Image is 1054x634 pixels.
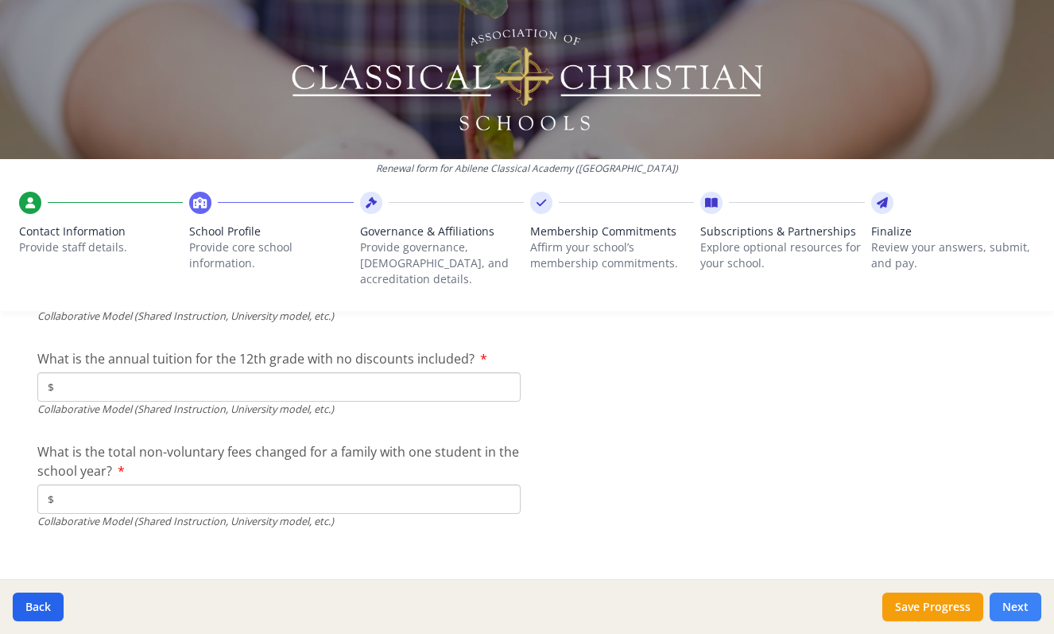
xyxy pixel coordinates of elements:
[37,443,519,480] span: What is the total non-voluntary fees changed for a family with one student in the school year?
[882,593,983,621] button: Save Progress
[530,239,694,271] p: Affirm your school’s membership commitments.
[700,224,864,239] span: Subscriptions & Partnerships
[37,350,475,368] span: What is the annual tuition for the 12th grade with no discounts included?
[871,224,1035,239] span: Finalize
[990,593,1041,621] button: Next
[19,224,183,239] span: Contact Information
[360,224,524,239] span: Governance & Affiliations
[289,24,765,135] img: Logo
[871,239,1035,271] p: Review your answers, submit, and pay.
[37,514,521,529] div: Collaborative Model (Shared Instruction, University model, etc.)
[37,402,521,417] div: Collaborative Model (Shared Instruction, University model, etc.)
[189,224,353,239] span: School Profile
[530,224,694,239] span: Membership Commitments
[19,239,183,255] p: Provide staff details.
[700,239,864,271] p: Explore optional resources for your school.
[360,239,524,287] p: Provide governance, [DEMOGRAPHIC_DATA], and accreditation details.
[13,593,64,621] button: Back
[189,239,353,271] p: Provide core school information.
